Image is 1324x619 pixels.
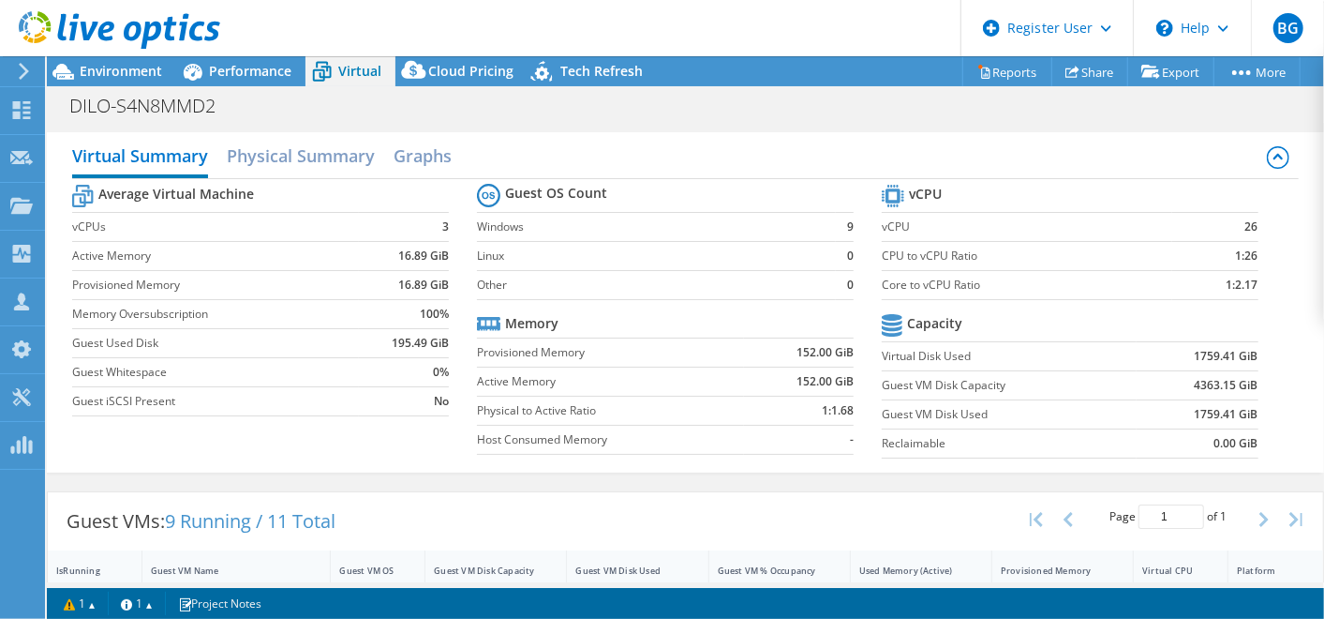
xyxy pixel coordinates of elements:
[477,343,744,362] label: Provisioned Memory
[1195,347,1258,366] b: 1759.41 GiB
[72,218,358,236] label: vCPUs
[847,247,854,265] b: 0
[1142,565,1197,577] div: Virtual CPU
[1213,57,1301,86] a: More
[165,508,335,534] span: 9 Running / 11 Total
[209,62,291,80] span: Performance
[882,247,1172,265] label: CPU to vCPU Ratio
[72,334,358,353] label: Guest Used Disk
[505,314,558,333] b: Memory
[477,218,836,236] label: Windows
[61,96,245,116] h1: DILO-S4N8MMD2
[1109,505,1227,529] span: Page of
[907,314,962,333] b: Capacity
[72,392,358,411] label: Guest iSCSI Present
[1195,376,1258,395] b: 4363.15 GiB
[442,218,449,236] b: 3
[882,376,1137,395] label: Guest VM Disk Capacity
[1236,247,1258,265] b: 1:26
[882,347,1137,366] label: Virtual Disk Used
[80,62,162,80] span: Environment
[434,565,535,577] div: Guest VM Disk Capacity
[575,565,677,577] div: Guest VM Disk Used
[882,434,1137,453] label: Reclaimable
[428,62,513,80] span: Cloud Pricing
[850,430,854,449] b: -
[392,334,449,353] b: 195.49 GiB
[1273,13,1303,43] span: BG
[477,401,744,420] label: Physical to Active Ratio
[796,343,854,362] b: 152.00 GiB
[56,565,111,577] div: IsRunning
[48,492,354,551] div: Guest VMs:
[72,137,208,178] h2: Virtual Summary
[1138,505,1204,529] input: jump to page
[1001,565,1102,577] div: Provisioned Memory
[847,276,854,294] b: 0
[433,363,449,382] b: 0%
[505,184,607,203] b: Guest OS Count
[962,57,1052,86] a: Reports
[1245,218,1258,236] b: 26
[1127,57,1214,86] a: Export
[420,305,449,324] b: 100%
[477,372,744,391] label: Active Memory
[560,62,643,80] span: Tech Refresh
[72,247,358,265] label: Active Memory
[72,363,358,382] label: Guest Whitespace
[1227,276,1258,294] b: 1:2.17
[51,592,109,615] a: 1
[1156,20,1173,37] svg: \n
[718,565,819,577] div: Guest VM % Occupancy
[477,276,836,294] label: Other
[909,185,942,204] b: vCPU
[477,430,744,449] label: Host Consumed Memory
[398,247,449,265] b: 16.89 GiB
[847,218,854,236] b: 9
[398,276,449,294] b: 16.89 GiB
[1051,57,1128,86] a: Share
[151,565,300,577] div: Guest VM Name
[72,276,358,294] label: Provisioned Memory
[98,185,254,204] b: Average Virtual Machine
[882,276,1172,294] label: Core to vCPU Ratio
[338,62,381,80] span: Virtual
[72,305,358,324] label: Memory Oversubscription
[796,372,854,391] b: 152.00 GiB
[822,401,854,420] b: 1:1.68
[165,592,275,615] a: Project Notes
[339,565,394,577] div: Guest VM OS
[882,218,1172,236] label: vCPU
[394,137,452,174] h2: Graphs
[1214,434,1258,453] b: 0.00 GiB
[1220,508,1227,524] span: 1
[882,405,1137,424] label: Guest VM Disk Used
[859,565,960,577] div: Used Memory (Active)
[477,247,836,265] label: Linux
[1237,565,1292,577] div: Platform
[434,392,449,411] b: No
[1195,405,1258,424] b: 1759.41 GiB
[227,137,375,174] h2: Physical Summary
[108,592,166,615] a: 1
